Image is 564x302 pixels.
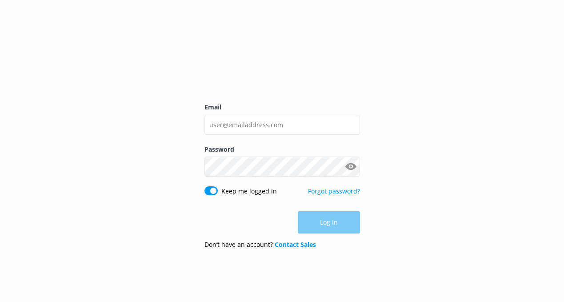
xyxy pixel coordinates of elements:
[204,115,360,135] input: user@emailaddress.com
[204,240,316,250] p: Don’t have an account?
[204,102,360,112] label: Email
[221,186,277,196] label: Keep me logged in
[308,187,360,195] a: Forgot password?
[275,240,316,249] a: Contact Sales
[342,158,360,176] button: Show password
[204,145,360,154] label: Password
